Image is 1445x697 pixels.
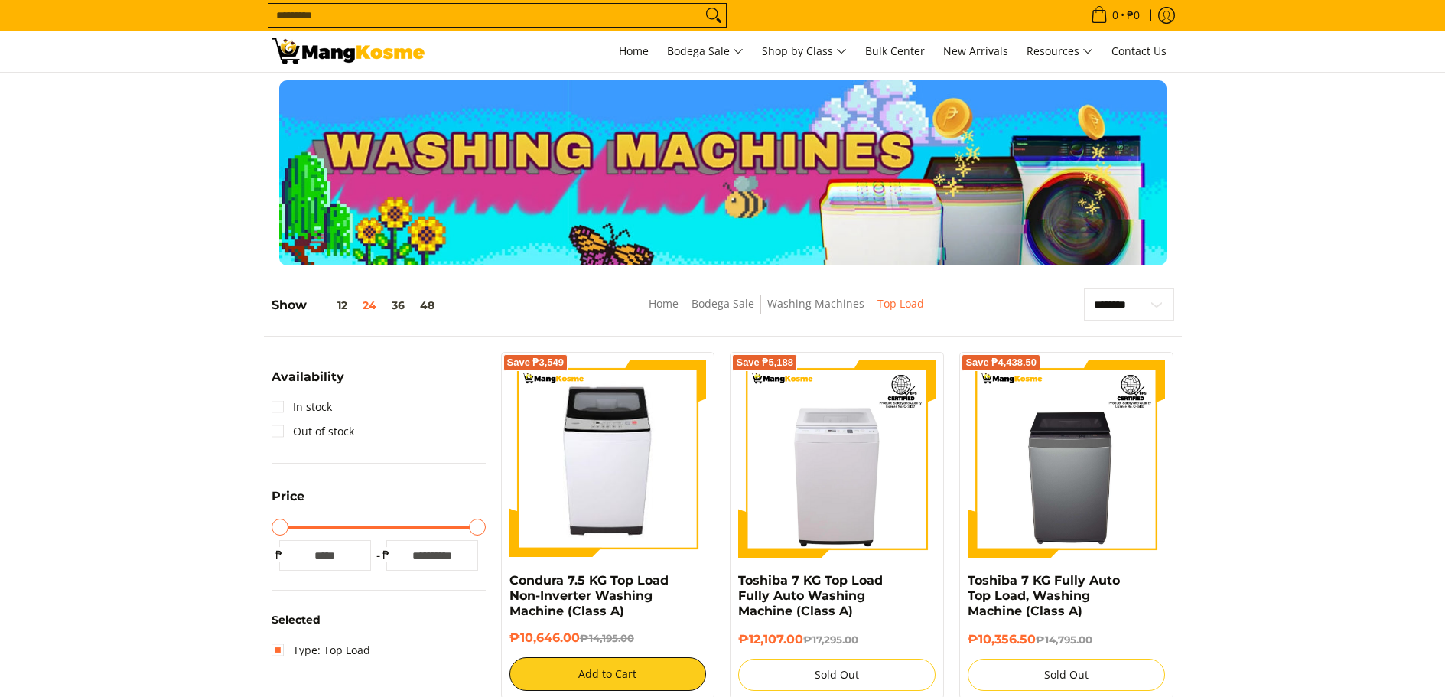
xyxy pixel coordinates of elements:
[272,547,287,562] span: ₱
[580,632,634,644] del: ₱14,195.00
[767,296,864,311] a: Washing Machines
[968,659,1165,691] button: Sold Out
[858,31,932,72] a: Bulk Center
[649,296,679,311] a: Home
[307,299,355,311] button: 12
[516,360,701,558] img: condura-7.5kg-topload-non-inverter-washing-machine-class-c-full-view-mang-kosme
[1110,10,1121,21] span: 0
[943,44,1008,58] span: New Arrivals
[272,371,344,395] summary: Open
[1086,7,1144,24] span: •
[272,490,304,503] span: Price
[509,573,669,618] a: Condura 7.5 KG Top Load Non-Inverter Washing Machine (Class A)
[272,638,370,663] a: Type: Top Load
[936,31,1016,72] a: New Arrivals
[803,633,858,646] del: ₱17,295.00
[272,614,486,627] h6: Selected
[272,38,425,64] img: Washing Machines l Mang Kosme: Home Appliances Warehouse Sale Partner Top Load
[754,31,854,72] a: Shop by Class
[509,630,707,646] h6: ₱10,646.00
[1019,31,1101,72] a: Resources
[968,360,1165,558] img: Toshiba 7 KG Fully Auto Top Load, Washing Machine (Class A)
[619,44,649,58] span: Home
[865,44,925,58] span: Bulk Center
[738,632,936,647] h6: ₱12,107.00
[667,42,744,61] span: Bodega Sale
[384,299,412,311] button: 36
[412,299,442,311] button: 48
[968,573,1120,618] a: Toshiba 7 KG Fully Auto Top Load, Washing Machine (Class A)
[968,632,1165,647] h6: ₱10,356.50
[379,547,394,562] span: ₱
[701,4,726,27] button: Search
[965,358,1037,367] span: Save ₱4,438.50
[440,31,1174,72] nav: Main Menu
[762,42,847,61] span: Shop by Class
[1027,42,1093,61] span: Resources
[1036,633,1092,646] del: ₱14,795.00
[659,31,751,72] a: Bodega Sale
[543,295,1030,329] nav: Breadcrumbs
[272,371,344,383] span: Availability
[692,296,754,311] a: Bodega Sale
[1104,31,1174,72] a: Contact Us
[738,360,936,558] img: Toshiba 7 KG Top Load Fully Auto Washing Machine (Class A)
[1111,44,1167,58] span: Contact Us
[738,659,936,691] button: Sold Out
[272,395,332,419] a: In stock
[611,31,656,72] a: Home
[736,358,793,367] span: Save ₱5,188
[272,490,304,514] summary: Open
[877,295,924,314] span: Top Load
[507,358,565,367] span: Save ₱3,549
[738,573,883,618] a: Toshiba 7 KG Top Load Fully Auto Washing Machine (Class A)
[272,419,354,444] a: Out of stock
[272,298,442,313] h5: Show
[355,299,384,311] button: 24
[509,657,707,691] button: Add to Cart
[1124,10,1142,21] span: ₱0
